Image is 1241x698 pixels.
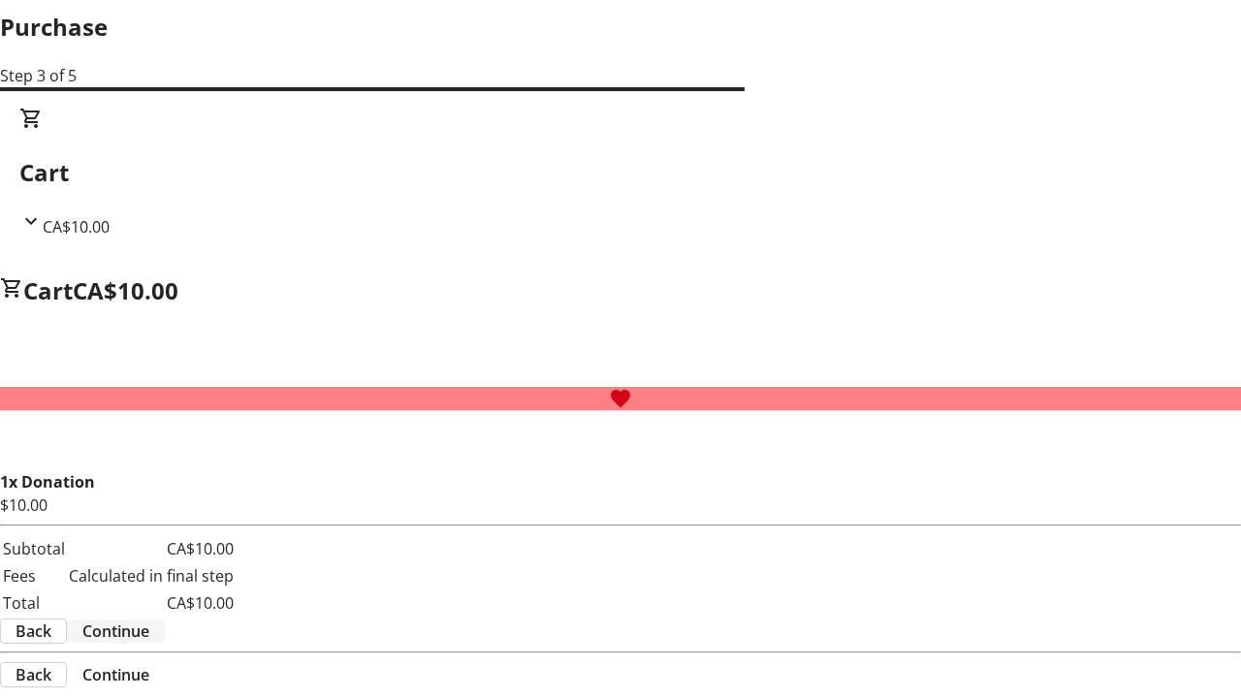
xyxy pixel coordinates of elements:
[67,619,165,643] button: Continue
[67,663,165,686] button: Continue
[19,155,1222,190] h2: Cart
[2,563,66,588] td: Fees
[82,663,149,686] span: Continue
[23,274,73,306] span: Cart
[16,619,51,643] span: Back
[19,107,1222,238] div: CartCA$10.00
[2,536,66,561] td: Subtotal
[68,590,235,616] td: CA$10.00
[68,563,235,588] td: Calculated in final step
[16,663,51,686] span: Back
[43,216,110,238] span: CA$10.00
[73,274,178,306] span: CA$10.00
[82,619,149,643] span: Continue
[68,536,235,561] td: CA$10.00
[2,590,66,616] td: Total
